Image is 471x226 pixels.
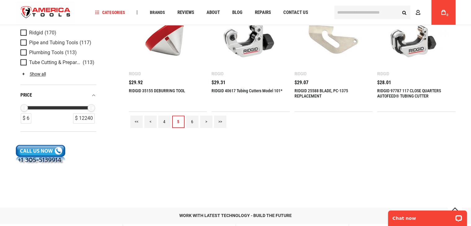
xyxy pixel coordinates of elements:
[212,80,225,85] span: $29.31
[29,50,63,55] span: Plumbing Tools
[232,10,242,15] span: Blog
[83,60,94,65] span: (113)
[20,29,95,36] a: Ridgid (170)
[20,91,96,99] div: price
[212,71,224,76] div: Ridgid
[203,8,222,17] a: About
[229,8,245,17] a: Blog
[174,8,197,17] a: Reviews
[92,8,128,17] a: Categories
[158,115,171,128] a: 4
[80,40,91,45] span: (117)
[200,115,212,128] a: >
[186,115,198,128] a: 6
[65,50,77,55] span: (113)
[129,80,143,85] span: $29.92
[29,40,78,46] span: Pipe and Tubing Tools
[218,4,284,70] img: RIDGID 40617 Tubing Cutters Model 101*
[95,10,125,15] span: Categories
[280,8,311,17] a: Contact Us
[147,8,168,17] a: Brands
[177,10,194,15] span: Reviews
[206,10,220,15] span: About
[21,113,31,124] div: $ 6
[16,1,76,24] a: store logo
[129,88,185,93] a: RIDGID 35155 DEBURRING TOOL
[377,88,441,98] a: RIDGID 97787 117 CLOSE QUARTERS AUTOFEED® TUBING CUTTER
[172,115,185,128] a: 5
[283,10,308,15] span: Contact Us
[29,60,81,65] span: Tube Cutting & Preparation
[130,115,143,128] a: <<
[20,72,46,76] a: Show all
[20,8,96,132] div: Product Filters
[294,88,348,98] a: RIDGID 25588 BLADE, PC-1375 REPLACEMENT
[16,1,76,24] img: America Tools
[377,80,391,85] span: $28.01
[29,30,43,36] span: Ridgid
[384,206,471,226] iframe: LiveChat chat widget
[20,59,95,66] a: Tube Cutting & Preparation (113)
[377,71,389,76] div: Ridgid
[129,71,141,76] div: Ridgid
[214,115,226,128] a: >>
[447,13,448,17] span: 0
[16,145,65,163] img: callout_customer_support2.gif
[294,71,307,76] div: Ridgid
[252,8,273,17] a: Repairs
[383,4,449,70] img: RIDGID 97787 117 CLOSE QUARTERS AUTOFEED® TUBING CUTTER
[144,115,157,128] a: <
[73,113,95,124] div: $ 12240
[20,39,95,46] a: Pipe and Tubing Tools (117)
[135,4,201,70] img: RIDGID 35155 DEBURRING TOOL
[255,10,271,15] span: Repairs
[294,80,308,85] span: $29.07
[301,4,367,70] img: RIDGID 25588 BLADE, PC-1375 REPLACEMENT
[20,49,95,56] a: Plumbing Tools (113)
[212,88,282,93] a: RIDGID 40617 Tubing Cutters Model 101*
[399,7,410,18] button: Search
[150,10,165,15] span: Brands
[45,30,56,35] span: (170)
